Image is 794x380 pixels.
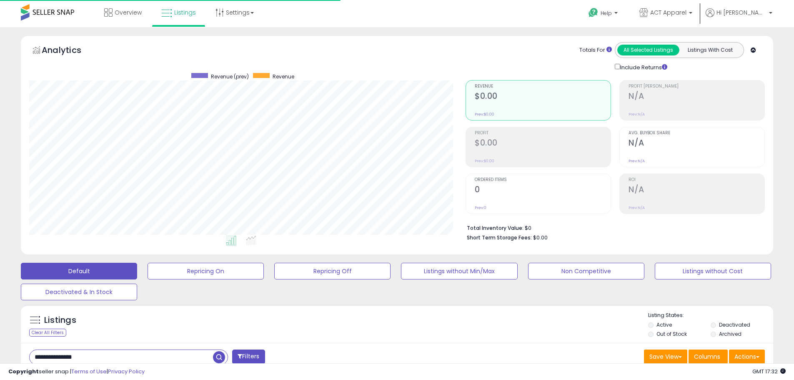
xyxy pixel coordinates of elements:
[629,84,764,89] span: Profit [PERSON_NAME]
[689,350,728,364] button: Columns
[273,73,294,80] span: Revenue
[401,263,517,279] button: Listings without Min/Max
[706,8,772,27] a: Hi [PERSON_NAME]
[475,84,611,89] span: Revenue
[601,10,612,17] span: Help
[629,159,645,164] small: Prev: N/A
[475,178,611,182] span: Ordered Items
[274,263,391,279] button: Repricing Off
[629,131,764,136] span: Avg. Buybox Share
[650,8,686,17] span: ACT Apparel
[528,263,644,279] button: Non Competitive
[644,350,687,364] button: Save View
[8,367,39,375] strong: Copyright
[588,8,599,18] i: Get Help
[729,350,765,364] button: Actions
[582,1,626,27] a: Help
[475,138,611,149] h2: $0.00
[8,368,145,376] div: seller snap | |
[656,330,687,337] label: Out of Stock
[475,185,611,196] h2: 0
[679,45,741,55] button: Listings With Cost
[629,185,764,196] h2: N/A
[533,234,548,242] span: $0.00
[655,263,771,279] button: Listings without Cost
[211,73,249,80] span: Revenue (prev)
[629,178,764,182] span: ROI
[108,367,145,375] a: Privacy Policy
[174,8,196,17] span: Listings
[656,321,672,328] label: Active
[475,91,611,103] h2: $0.00
[467,224,523,232] b: Total Inventory Value:
[716,8,766,17] span: Hi [PERSON_NAME]
[609,62,677,72] div: Include Returns
[21,284,137,300] button: Deactivated & In Stock
[629,205,645,210] small: Prev: N/A
[752,367,786,375] span: 2025-08-14 17:32 GMT
[115,8,142,17] span: Overview
[148,263,264,279] button: Repricing On
[42,44,98,58] h5: Analytics
[29,329,66,337] div: Clear All Filters
[648,312,773,320] p: Listing States:
[694,352,720,361] span: Columns
[475,131,611,136] span: Profit
[629,138,764,149] h2: N/A
[232,350,265,364] button: Filters
[629,112,645,117] small: Prev: N/A
[579,46,612,54] div: Totals For
[467,222,759,232] li: $0
[21,263,137,279] button: Default
[475,205,486,210] small: Prev: 0
[71,367,107,375] a: Terms of Use
[719,330,741,337] label: Archived
[719,321,750,328] label: Deactivated
[467,234,532,241] b: Short Term Storage Fees:
[629,91,764,103] h2: N/A
[475,159,494,164] small: Prev: $0.00
[617,45,679,55] button: All Selected Listings
[475,112,494,117] small: Prev: $0.00
[44,315,76,326] h5: Listings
